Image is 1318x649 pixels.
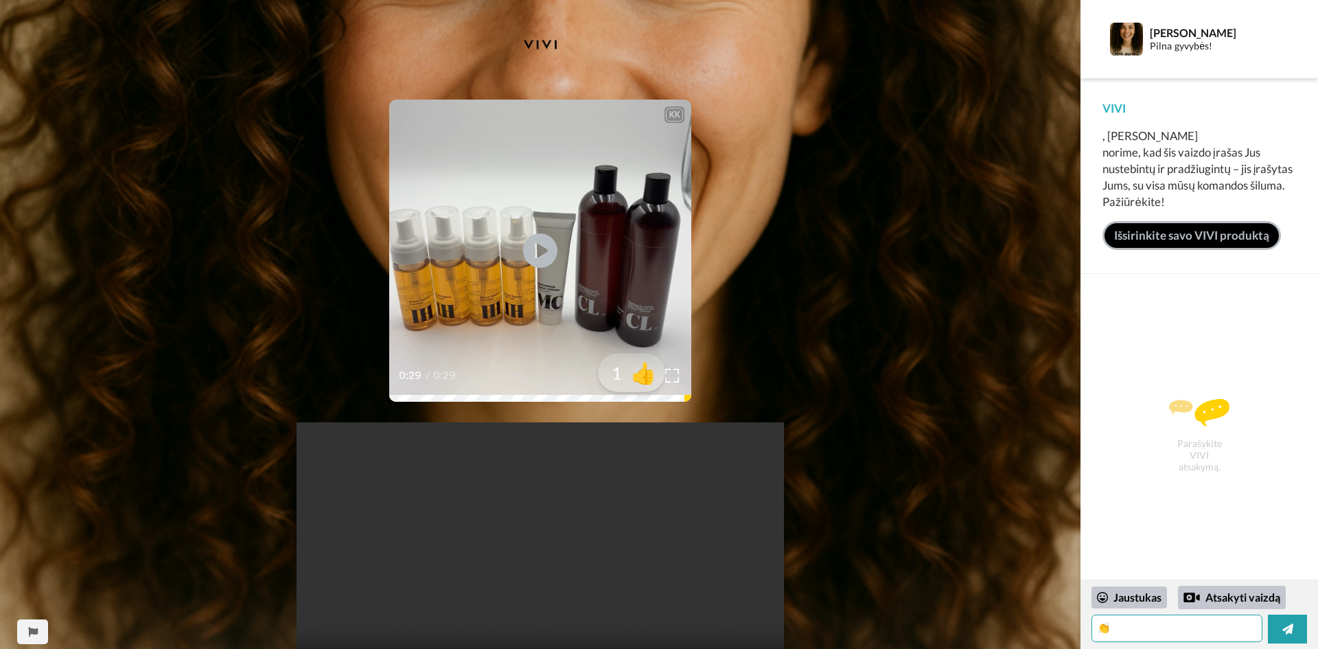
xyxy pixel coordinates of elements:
font: norime, kad šis vaizdo įrašas Jus nustebintų ir pradžiugintų – jis įrašytas Jums, su visa mūsų ko... [1102,145,1293,209]
font: , [PERSON_NAME] [1102,128,1198,143]
font: KK [669,111,680,119]
font: / [426,370,430,381]
font: VIVI [1190,449,1209,461]
div: Atsakyti vaizdo įrašu [1183,589,1200,606]
font: atsakymą. [1179,461,1221,472]
font: [PERSON_NAME] [1150,26,1236,39]
img: 82ca03c0-ae48-4968-b5c3-f088d9de5c8a [513,17,568,72]
a: Išsirinkite savo VIVI produktą [1102,221,1281,250]
font: Pilna gyvybės! [1150,40,1212,52]
img: Profilio paveikslėlis [1110,23,1143,56]
textarea: 👏 [1091,615,1262,642]
font: 0:29 [399,370,421,381]
font: 0:29 [433,370,456,381]
font: Parašykite [1177,437,1222,449]
button: 1👍 [598,353,665,391]
font: VIVI [1102,101,1126,115]
font: Išsirinkite savo VIVI produktą [1114,228,1269,242]
font: Jaustukas [1113,591,1161,604]
font: Atsakyti vaizdą [1205,591,1280,604]
font: 1 [612,363,622,383]
img: message.svg [1169,399,1229,426]
font: 👍 [631,360,657,385]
